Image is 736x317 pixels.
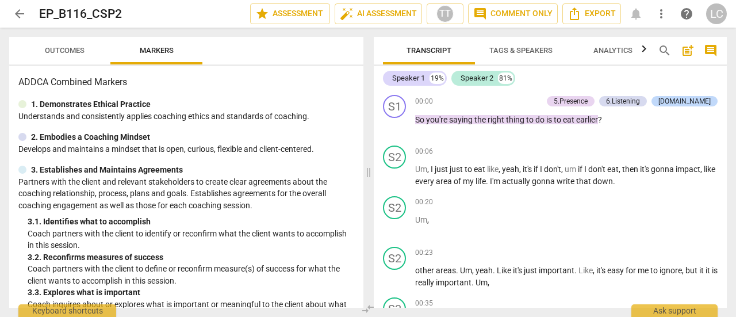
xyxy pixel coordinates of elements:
[565,165,578,174] span: Filler word
[568,7,616,21] span: Export
[427,215,429,224] span: ,
[613,177,615,186] span: .
[544,165,561,174] span: don't
[535,115,546,124] span: do
[468,3,558,24] button: Comment only
[18,143,354,155] p: Develops and maintains a mindset that is open, curious, flexible and client-centered.
[596,266,607,275] span: it's
[383,196,406,219] div: Change speaker
[250,3,330,24] button: Assessment
[638,266,650,275] span: me
[465,165,474,174] span: to
[534,165,540,174] span: if
[498,72,513,84] div: 81%
[18,176,354,212] p: Partners with the client and relevant stakeholders to create clear agreements about the coaching ...
[415,299,433,308] span: 00:35
[489,46,553,55] span: Tags & Speakers
[436,5,454,22] div: TT
[706,3,727,24] div: LC
[28,251,354,263] div: 3. 2. Reconfirms measures of success
[13,7,26,21] span: arrow_back
[460,266,472,275] span: Um
[593,177,613,186] span: down
[28,263,354,287] p: Coach partners with the client to define or reconfirm measure(s) of success for what the client w...
[474,165,487,174] span: eat
[426,115,449,124] span: you're
[654,7,668,21] span: more_vert
[706,266,712,275] span: it
[704,165,715,174] span: like
[18,75,354,89] h3: ADDCA Combined Markers
[622,165,640,174] span: then
[607,165,619,174] span: eat
[450,165,465,174] span: just
[18,304,116,317] div: Keyboard shortcuts
[430,72,445,84] div: 19%
[28,287,354,299] div: 3. 3. Explores what is important
[519,165,523,174] span: ,
[593,266,596,275] span: ,
[415,115,426,124] span: So
[576,177,593,186] span: that
[449,115,474,124] span: saying
[493,266,497,275] span: .
[31,98,151,110] p: 1. Demonstrates Ethical Practice
[476,278,488,287] span: Um
[554,115,563,124] span: to
[554,96,588,106] div: 5.Presence
[31,131,150,143] p: 2. Embodies a Coaching Mindset
[31,164,183,176] p: 3. Establishes and Maintains Agreements
[678,41,697,60] button: Add summary
[392,72,425,84] div: Speaker 1
[526,115,535,124] span: to
[557,177,576,186] span: write
[476,266,493,275] span: yeah
[476,177,486,186] span: life
[502,165,519,174] span: yeah
[712,266,718,275] span: is
[540,165,544,174] span: I
[415,165,427,174] span: Filler word
[255,7,269,21] span: star
[704,44,718,58] span: comment
[335,3,422,24] button: AI Assessment
[651,165,676,174] span: gonna
[407,46,451,55] span: Transcript
[28,228,354,251] p: Coach partners with the client to identify or reconfirm what the client wants to accomplish in th...
[523,165,534,174] span: it's
[606,96,640,106] div: 6.Listening
[506,115,526,124] span: thing
[619,165,622,174] span: ,
[640,165,651,174] span: it's
[415,278,436,287] span: really
[701,41,720,60] button: Show/Hide comments
[561,165,565,174] span: ,
[473,7,553,21] span: Comment only
[488,278,489,287] span: ,
[562,3,621,24] button: Export
[578,165,584,174] span: if
[685,266,699,275] span: but
[499,165,502,174] span: ,
[383,247,406,270] div: Change speaker
[631,304,718,317] div: Ask support
[584,165,588,174] span: I
[676,165,700,174] span: impact
[255,7,325,21] span: Assessment
[524,266,539,275] span: just
[502,177,532,186] span: actually
[513,266,524,275] span: it's
[454,177,463,186] span: of
[490,177,502,186] span: I'm
[680,7,693,21] span: help
[415,97,433,106] span: 00:00
[658,96,711,106] div: [DOMAIN_NAME]
[574,266,578,275] span: .
[456,266,460,275] span: .
[427,165,431,174] span: ,
[626,266,638,275] span: for
[539,266,574,275] span: important
[461,72,493,84] div: Speaker 2
[427,3,463,24] button: TT
[45,46,85,55] span: Outcomes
